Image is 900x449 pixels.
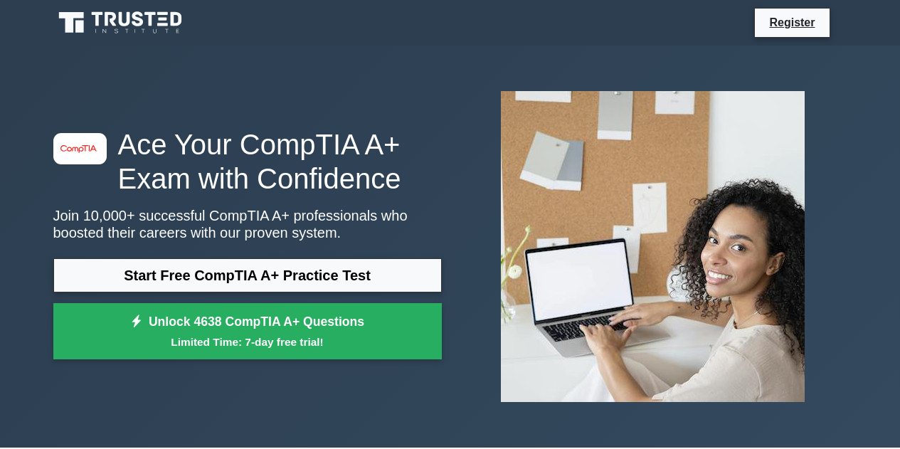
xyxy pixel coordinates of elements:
[53,303,442,360] a: Unlock 4638 CompTIA A+ QuestionsLimited Time: 7-day free trial!
[71,334,424,350] small: Limited Time: 7-day free trial!
[53,207,442,241] p: Join 10,000+ successful CompTIA A+ professionals who boosted their careers with our proven system.
[53,258,442,292] a: Start Free CompTIA A+ Practice Test
[53,127,442,196] h1: Ace Your CompTIA A+ Exam with Confidence
[761,14,823,31] a: Register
